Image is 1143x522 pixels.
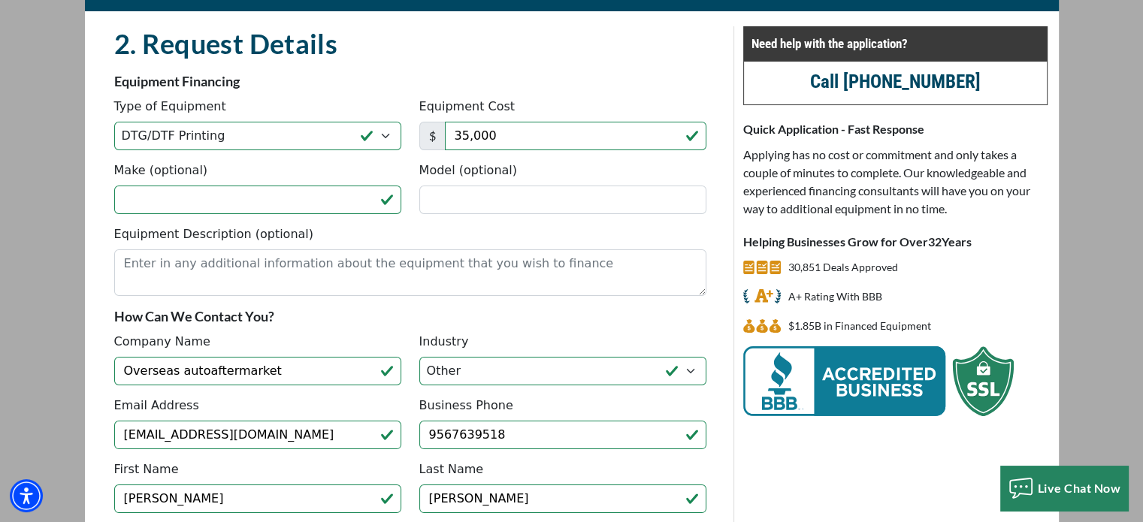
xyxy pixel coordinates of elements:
[114,26,706,61] h2: 2. Request Details
[1000,466,1129,511] button: Live Chat Now
[419,333,469,351] label: Industry
[810,71,981,92] a: call (847) 897-2486
[788,288,882,306] p: A+ Rating With BBB
[114,397,199,415] label: Email Address
[114,72,706,90] p: Equipment Financing
[788,258,898,276] p: 30,851 Deals Approved
[114,161,208,180] label: Make (optional)
[419,397,513,415] label: Business Phone
[114,98,226,116] label: Type of Equipment
[743,346,1014,416] img: BBB Acredited Business and SSL Protection
[1038,481,1121,495] span: Live Chat Now
[114,225,313,243] label: Equipment Description (optional)
[751,35,1039,53] p: Need help with the application?
[743,120,1048,138] p: Quick Application - Fast Response
[743,146,1048,218] p: Applying has no cost or commitment and only takes a couple of minutes to complete. Our knowledgea...
[10,479,43,512] div: Accessibility Menu
[743,233,1048,251] p: Helping Businesses Grow for Over Years
[419,161,517,180] label: Model (optional)
[114,460,179,478] label: First Name
[114,307,706,325] p: How Can We Contact You?
[928,234,942,249] span: 32
[788,317,931,335] p: $1,851,096,869 in Financed Equipment
[419,98,516,116] label: Equipment Cost
[114,333,210,351] label: Company Name
[419,122,446,150] span: $
[419,460,484,478] label: Last Name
